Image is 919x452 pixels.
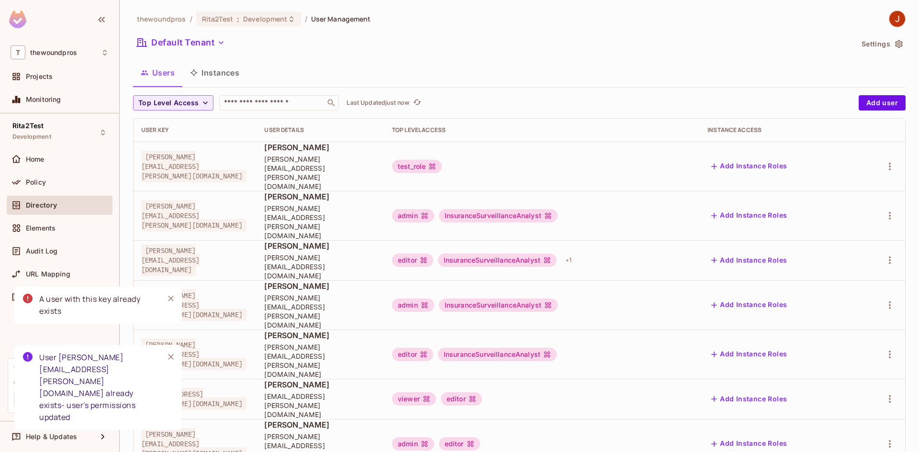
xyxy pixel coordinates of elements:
[264,204,377,240] span: [PERSON_NAME][EMAIL_ADDRESS][PERSON_NAME][DOMAIN_NAME]
[392,298,434,312] div: admin
[392,392,436,406] div: viewer
[264,241,377,251] span: [PERSON_NAME]
[561,253,575,268] div: + 1
[190,14,192,23] li: /
[138,97,199,109] span: Top Level Access
[26,155,45,163] span: Home
[11,45,25,59] span: T
[12,133,51,141] span: Development
[243,14,287,23] span: Development
[707,126,849,134] div: Instance Access
[264,142,377,153] span: [PERSON_NAME]
[26,247,57,255] span: Audit Log
[141,289,247,321] span: [PERSON_NAME][EMAIL_ADDRESS][PERSON_NAME][DOMAIN_NAME]
[707,436,791,452] button: Add Instance Roles
[141,200,247,232] span: [PERSON_NAME][EMAIL_ADDRESS][PERSON_NAME][DOMAIN_NAME]
[264,253,377,280] span: [PERSON_NAME][EMAIL_ADDRESS][DOMAIN_NAME]
[707,391,791,407] button: Add Instance Roles
[707,347,791,362] button: Add Instance Roles
[392,254,433,267] div: editor
[26,178,46,186] span: Policy
[26,96,61,103] span: Monitoring
[392,126,692,134] div: Top Level Access
[264,330,377,341] span: [PERSON_NAME]
[133,35,229,50] button: Default Tenant
[858,36,906,52] button: Settings
[141,388,247,410] span: [EMAIL_ADDRESS][PERSON_NAME][DOMAIN_NAME]
[26,201,57,209] span: Directory
[264,126,377,134] div: User Details
[392,160,442,173] div: test_role
[411,97,423,109] button: refresh
[26,224,56,232] span: Elements
[392,209,434,222] div: admin
[707,159,791,174] button: Add Instance Roles
[12,122,44,130] span: Rita2Test
[409,97,423,109] span: Click to refresh data
[264,342,377,379] span: [PERSON_NAME][EMAIL_ADDRESS][PERSON_NAME][DOMAIN_NAME]
[441,392,482,406] div: editor
[264,281,377,291] span: [PERSON_NAME]
[707,253,791,268] button: Add Instance Roles
[141,151,247,182] span: [PERSON_NAME][EMAIL_ADDRESS][PERSON_NAME][DOMAIN_NAME]
[141,126,249,134] div: User Key
[26,73,53,80] span: Projects
[141,244,200,276] span: [PERSON_NAME][EMAIL_ADDRESS][DOMAIN_NAME]
[438,348,557,361] div: InsuranceSurveillanceAnalyst
[707,208,791,223] button: Add Instance Roles
[202,14,233,23] span: Rita2Test
[39,352,156,423] div: User [PERSON_NAME][EMAIL_ADDRESS][PERSON_NAME][DOMAIN_NAME] already exists- user's permissions up...
[264,419,377,430] span: [PERSON_NAME]
[439,437,480,451] div: editor
[264,154,377,191] span: [PERSON_NAME][EMAIL_ADDRESS][PERSON_NAME][DOMAIN_NAME]
[305,14,307,23] li: /
[264,293,377,330] span: [PERSON_NAME][EMAIL_ADDRESS][PERSON_NAME][DOMAIN_NAME]
[133,61,182,85] button: Users
[30,49,77,56] span: Workspace: thewoundpros
[133,95,213,110] button: Top Level Access
[9,11,26,28] img: SReyMgAAAABJRU5ErkJggg==
[236,15,240,23] span: :
[264,392,377,419] span: [EMAIL_ADDRESS][PERSON_NAME][DOMAIN_NAME]
[439,209,558,222] div: InsuranceSurveillanceAnalyst
[264,379,377,390] span: [PERSON_NAME]
[438,254,557,267] div: InsuranceSurveillanceAnalyst
[26,270,70,278] span: URL Mapping
[311,14,371,23] span: User Management
[439,298,558,312] div: InsuranceSurveillanceAnalyst
[182,61,247,85] button: Instances
[413,98,421,108] span: refresh
[707,298,791,313] button: Add Instance Roles
[137,14,186,23] span: the active workspace
[141,339,247,370] span: [PERSON_NAME][EMAIL_ADDRESS][PERSON_NAME][DOMAIN_NAME]
[39,293,156,317] div: A user with this key already exists
[392,348,433,361] div: editor
[264,191,377,202] span: [PERSON_NAME]
[164,291,178,306] button: Close
[347,99,409,107] p: Last Updated just now
[164,350,178,364] button: Close
[392,437,434,451] div: admin
[859,95,906,110] button: Add user
[889,11,905,27] img: Javier Amador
